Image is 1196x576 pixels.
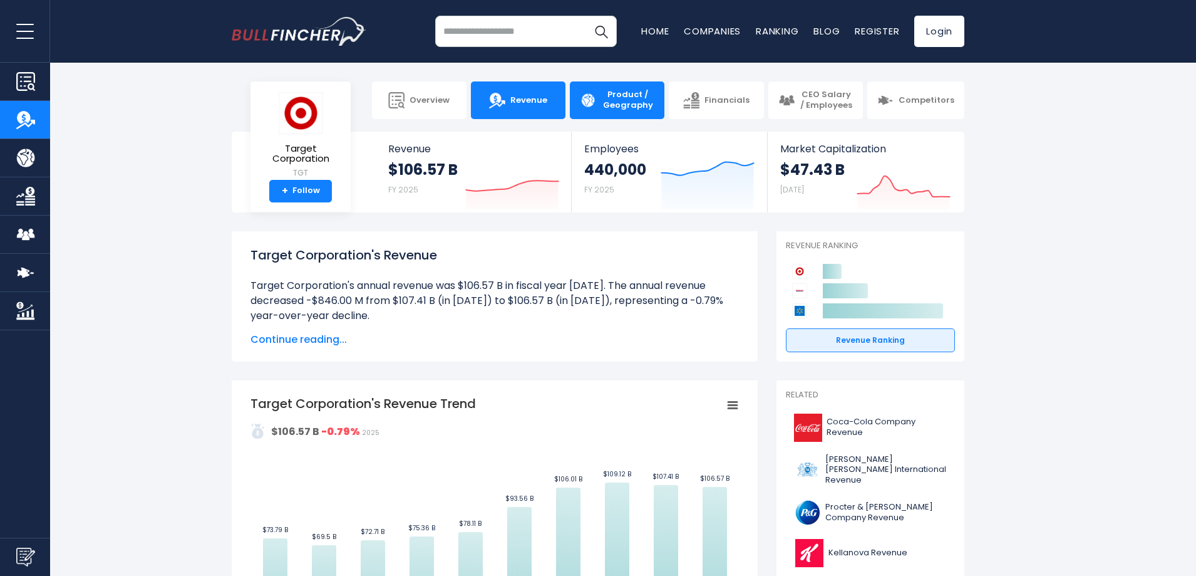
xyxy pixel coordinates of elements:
a: Companies [684,24,741,38]
text: $93.56 B [505,494,534,503]
img: PM logo [793,456,822,484]
strong: $106.57 B [388,160,458,179]
small: [DATE] [780,184,804,195]
a: +Follow [269,180,332,202]
text: $109.12 B [603,469,631,479]
span: Overview [410,95,450,106]
span: Market Capitalization [780,143,951,155]
span: Revenue [510,95,547,106]
span: Product / Geography [601,90,654,111]
img: KO logo [793,414,823,442]
strong: -0.79% [321,424,360,439]
text: $75.36 B [408,523,435,533]
img: bullfincher logo [232,17,366,46]
strong: + [282,186,288,197]
img: K logo [793,539,825,567]
a: Procter & [PERSON_NAME] Company Revenue [786,495,955,530]
text: $106.57 B [700,474,729,483]
a: Employees 440,000 FY 2025 [572,132,766,212]
a: Revenue Ranking [786,328,955,352]
img: Costco Wholesale Corporation competitors logo [792,283,807,298]
li: Target Corporation's annual revenue was $106.57 B in fiscal year [DATE]. The annual revenue decre... [250,278,739,323]
span: CEO Salary / Employees [800,90,853,111]
span: Revenue [388,143,559,155]
strong: $47.43 B [780,160,845,179]
text: $106.01 B [554,474,582,484]
a: CEO Salary / Employees [768,81,863,119]
a: Go to homepage [232,17,366,46]
a: [PERSON_NAME] [PERSON_NAME] International Revenue [786,451,955,490]
img: Target Corporation competitors logo [792,264,807,279]
small: FY 2025 [584,184,614,195]
small: TGT [260,167,341,179]
p: Revenue Ranking [786,241,955,251]
text: $107.41 B [652,472,679,481]
span: Competitors [899,95,954,106]
text: $78.11 B [459,519,482,528]
a: Revenue [471,81,565,119]
a: Market Capitalization $47.43 B [DATE] [768,132,963,212]
span: Continue reading... [250,332,739,347]
a: Kellanova Revenue [786,536,955,570]
a: Competitors [867,81,964,119]
strong: 440,000 [584,160,646,179]
a: Target Corporation TGT [260,92,341,180]
span: Employees [584,143,754,155]
text: $73.79 B [262,525,288,535]
a: Product / Geography [570,81,664,119]
tspan: Target Corporation's Revenue Trend [250,395,476,412]
img: Walmart competitors logo [792,303,807,318]
a: Financials [669,81,763,119]
span: Financials [704,95,750,106]
span: 2025 [362,428,379,437]
a: Register [855,24,899,38]
a: Ranking [756,24,798,38]
a: Blog [813,24,840,38]
text: $72.71 B [361,527,384,537]
text: $69.5 B [312,532,336,542]
a: Login [914,16,964,47]
h1: Target Corporation's Revenue [250,246,739,264]
span: Target Corporation [260,144,341,164]
a: Overview [372,81,467,119]
strong: $106.57 B [271,424,319,439]
a: Home [641,24,669,38]
button: Search [585,16,617,47]
a: Revenue $106.57 B FY 2025 [376,132,572,212]
p: Related [786,390,955,401]
a: Coca-Cola Company Revenue [786,411,955,445]
img: addasd [250,424,265,439]
img: PG logo [793,498,822,526]
small: FY 2025 [388,184,418,195]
